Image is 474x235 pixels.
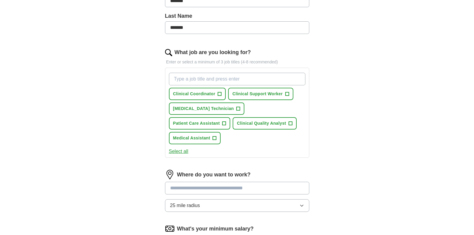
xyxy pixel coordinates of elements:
[169,148,188,155] button: Select all
[233,117,296,130] button: Clinical Quality Analyst
[165,12,309,20] label: Last Name
[177,171,251,179] label: Where do you want to work?
[170,202,200,209] span: 25 mile radius
[165,170,175,179] img: location.png
[173,91,216,97] span: Clinical Coordinator
[165,59,309,65] p: Enter or select a minimum of 3 job titles (4-8 recommended)
[237,120,286,127] span: Clinical Quality Analyst
[169,73,305,85] input: Type a job title and press enter
[175,48,251,56] label: What job are you looking for?
[169,117,231,130] button: Patient Care Assistant
[173,120,220,127] span: Patient Care Assistant
[173,135,210,141] span: Medical Assistant
[165,224,175,233] img: salary.png
[228,88,293,100] button: Clinical Support Worker
[177,225,254,233] label: What's your minimum salary?
[165,199,309,212] button: 25 mile radius
[169,102,244,115] button: [MEDICAL_DATA] Technician
[173,105,234,112] span: [MEDICAL_DATA] Technician
[165,49,172,56] img: search.png
[169,88,226,100] button: Clinical Coordinator
[169,132,221,144] button: Medical Assistant
[232,91,283,97] span: Clinical Support Worker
